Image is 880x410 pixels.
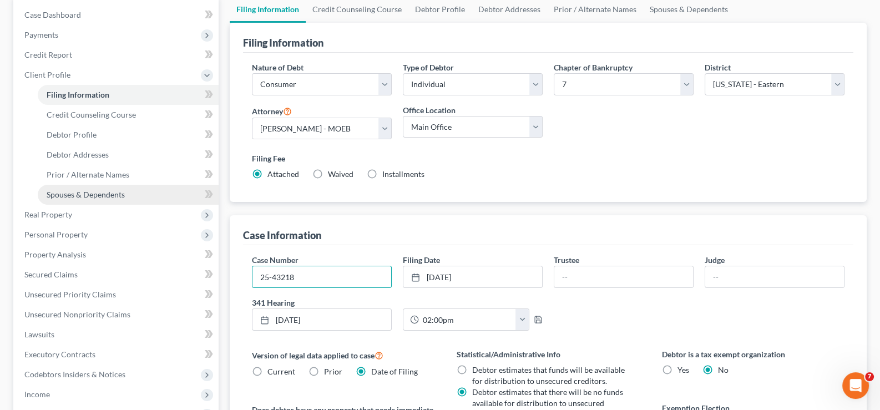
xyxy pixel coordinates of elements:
span: Debtor Addresses [47,150,109,159]
label: Filing Fee [252,153,845,164]
span: Current [267,367,295,376]
span: Client Profile [24,70,70,79]
a: Property Analysis [16,245,219,265]
span: Credit Report [24,50,72,59]
span: Property Analysis [24,250,86,259]
span: Yes [677,365,689,374]
span: Real Property [24,210,72,219]
a: Spouses & Dependents [38,185,219,205]
span: Unsecured Priority Claims [24,290,116,299]
a: Secured Claims [16,265,219,285]
input: -- [705,266,844,287]
a: Credit Report [16,45,219,65]
span: Codebtors Insiders & Notices [24,369,125,379]
span: Unsecured Nonpriority Claims [24,310,130,319]
span: 7 [865,372,874,381]
div: Case Information [243,229,321,242]
label: Debtor is a tax exempt organization [662,348,845,360]
a: Debtor Profile [38,125,219,145]
label: Trustee [554,254,579,266]
input: Enter case number... [252,266,391,287]
label: Judge [705,254,725,266]
a: Executory Contracts [16,345,219,365]
span: Prior / Alternate Names [47,170,129,179]
span: Date of Filing [371,367,418,376]
span: Payments [24,30,58,39]
input: -- : -- [419,309,516,330]
span: Credit Counseling Course [47,110,136,119]
span: Spouses & Dependents [47,190,125,199]
input: -- [554,266,693,287]
span: Installments [382,169,424,179]
label: Nature of Debt [252,62,304,73]
span: Case Dashboard [24,10,81,19]
iframe: Intercom live chat [842,372,869,399]
a: Prior / Alternate Names [38,165,219,185]
div: Filing Information [243,36,323,49]
span: Waived [328,169,353,179]
label: Office Location [403,104,456,116]
span: Attached [267,169,299,179]
span: Secured Claims [24,270,78,279]
span: Debtor estimates that funds will be available for distribution to unsecured creditors. [472,365,625,386]
span: Lawsuits [24,330,54,339]
a: Unsecured Priority Claims [16,285,219,305]
span: Personal Property [24,230,88,239]
label: Filing Date [403,254,440,266]
span: Executory Contracts [24,350,95,359]
label: 341 Hearing [246,297,548,308]
a: Debtor Addresses [38,145,219,165]
label: Type of Debtor [403,62,454,73]
a: Unsecured Nonpriority Claims [16,305,219,325]
span: Income [24,389,50,399]
label: Statistical/Administrative Info [457,348,640,360]
span: Debtor Profile [47,130,97,139]
label: Version of legal data applied to case [252,348,435,362]
span: Filing Information [47,90,109,99]
a: [DATE] [403,266,542,287]
label: Chapter of Bankruptcy [554,62,633,73]
span: No [718,365,729,374]
a: Filing Information [38,85,219,105]
label: District [705,62,731,73]
label: Attorney [252,104,292,118]
span: Prior [324,367,342,376]
a: Credit Counseling Course [38,105,219,125]
label: Case Number [252,254,299,266]
a: Case Dashboard [16,5,219,25]
a: [DATE] [252,309,391,330]
a: Lawsuits [16,325,219,345]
